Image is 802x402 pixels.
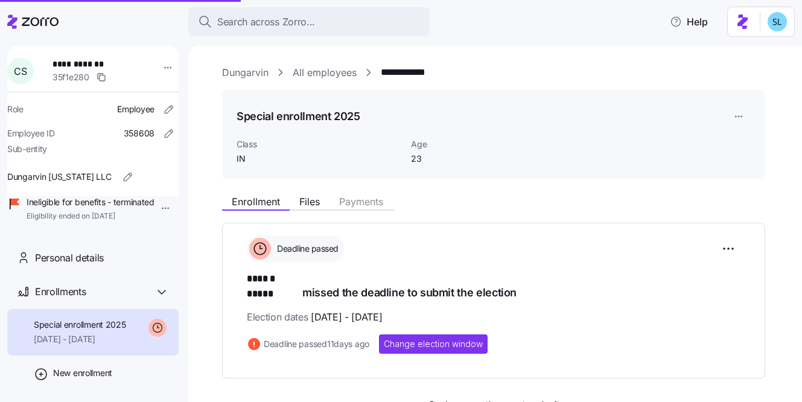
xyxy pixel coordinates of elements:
span: Search across Zorro... [217,14,315,30]
span: Ineligible for benefits - terminated [27,196,154,208]
span: 23 [411,153,532,165]
span: Election dates [247,310,382,325]
span: New enrollment [53,367,112,379]
a: Dungarvin [222,65,269,80]
span: Age [411,138,532,150]
span: Personal details [35,250,104,266]
img: 7c620d928e46699fcfb78cede4daf1d1 [768,12,787,31]
span: Enrollment [232,197,280,206]
span: Deadline passed 11 days ago [264,338,369,350]
span: Deadline passed [273,243,339,255]
span: [DATE] - [DATE] [34,333,126,345]
button: Search across Zorro... [188,7,430,36]
span: [DATE] - [DATE] [311,310,382,325]
span: Sub-entity [7,143,47,155]
span: 358608 [124,127,154,139]
h1: missed the deadline to submit the election [247,272,740,300]
span: Class [237,138,401,150]
span: Help [670,14,708,29]
span: Special enrollment 2025 [34,319,126,331]
span: 35f1e280 [53,71,89,83]
h1: Special enrollment 2025 [237,109,360,124]
span: Role [7,103,24,115]
span: Payments [339,197,383,206]
a: All employees [293,65,357,80]
span: Files [299,197,320,206]
span: Dungarvin [US_STATE] LLC [7,171,111,183]
span: C S [14,66,27,76]
span: Change election window [384,338,483,350]
span: Employee ID [7,127,55,139]
span: Eligibility ended on [DATE] [27,211,154,222]
span: Enrollments [35,284,86,299]
span: Employee [117,103,154,115]
button: Change election window [379,334,488,354]
span: IN [237,153,401,165]
button: Help [660,10,718,34]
